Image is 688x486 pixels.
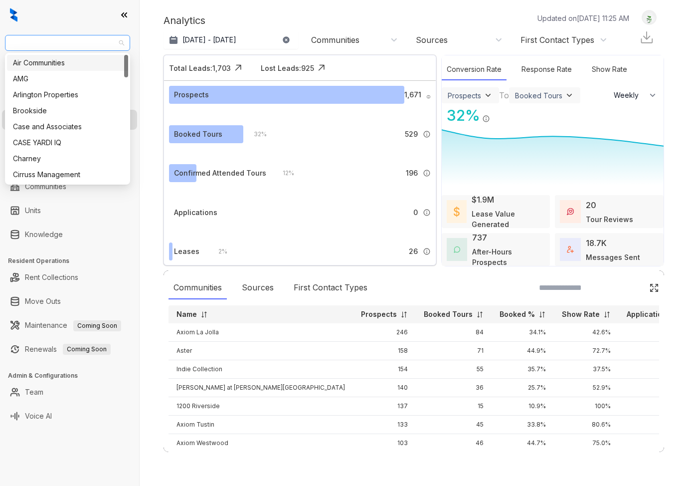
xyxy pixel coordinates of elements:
[353,379,416,397] td: 140
[442,104,480,127] div: 32 %
[426,95,430,99] img: Info
[25,225,63,244] a: Knowledge
[554,342,619,360] td: 72.7%
[2,267,137,287] li: Rent Collections
[564,90,574,100] img: ViewFilterArrow
[244,129,267,140] div: 32 %
[231,60,246,75] img: Click Icon
[208,246,227,257] div: 2 %
[490,106,505,121] img: Click Icon
[492,342,554,360] td: 44.9%
[416,397,492,416] td: 15
[169,276,227,299] div: Communities
[409,246,418,257] span: 26
[567,208,574,215] img: TourReviews
[614,90,644,100] span: Weekly
[353,323,416,342] td: 246
[169,323,353,342] td: Axiom La Jolla
[164,13,205,28] p: Analytics
[554,434,619,453] td: 75.0%
[472,246,545,267] div: After-Hours Prospects
[13,137,122,148] div: CASE YARDI IQ
[472,209,545,230] div: Lease Value Generated
[2,339,137,359] li: Renewals
[11,35,124,50] span: Raintree Partners
[492,379,554,397] td: 25.7%
[169,360,353,379] td: Indie Collection
[448,91,481,100] div: Prospects
[537,13,629,23] p: Updated on [DATE] 11:25 AM
[2,315,137,335] li: Maintenance
[2,110,137,130] li: Leasing
[25,382,43,402] a: Team
[2,225,137,244] li: Knowledge
[73,320,121,331] span: Coming Soon
[2,134,137,154] li: Collections
[174,89,209,100] div: Prospects
[361,309,397,319] p: Prospects
[7,71,128,87] div: AMG
[520,34,594,45] div: First Contact Types
[423,130,431,138] img: Info
[289,276,372,299] div: First Contact Types
[7,87,128,103] div: Arlington Properties
[311,34,359,45] div: Communities
[472,194,494,206] div: $1.9M
[25,177,66,197] a: Communities
[586,214,633,225] div: Tour Reviews
[423,247,431,255] img: Info
[423,169,431,177] img: Info
[13,121,122,132] div: Case and Associates
[182,35,236,45] p: [DATE] - [DATE]
[174,168,266,179] div: Confirmed Attended Tours
[492,323,554,342] td: 34.1%
[628,283,637,292] img: SearchIcon
[404,89,421,100] span: 1,671
[499,89,509,101] div: To
[7,55,128,71] div: Air Communities
[7,151,128,167] div: Charney
[237,276,279,299] div: Sources
[13,89,122,100] div: Arlington Properties
[2,201,137,221] li: Units
[174,207,217,218] div: Applications
[608,86,664,104] button: Weekly
[554,397,619,416] td: 100%
[353,434,416,453] td: 103
[261,63,314,73] div: Lost Leads: 925
[642,12,656,23] img: UserAvatar
[416,434,492,453] td: 46
[2,291,137,311] li: Move Outs
[416,34,448,45] div: Sources
[169,416,353,434] td: Axiom Tustin
[13,73,122,84] div: AMG
[314,60,329,75] img: Click Icon
[492,434,554,453] td: 44.7%
[8,371,139,380] h3: Admin & Configurations
[603,311,611,318] img: sorting
[353,342,416,360] td: 158
[13,105,122,116] div: Brookside
[472,232,487,243] div: 737
[586,252,640,262] div: Messages Sent
[492,416,554,434] td: 33.8%
[562,309,600,319] p: Show Rate
[169,379,353,397] td: [PERSON_NAME] at [PERSON_NAME][GEOGRAPHIC_DATA]
[353,416,416,434] td: 133
[554,360,619,379] td: 37.5%
[169,342,353,360] td: Aster
[454,206,460,217] img: LeaseValue
[400,311,408,318] img: sorting
[423,209,431,217] img: Info
[492,397,554,416] td: 10.9%
[174,246,199,257] div: Leases
[25,267,78,287] a: Rent Collections
[554,323,619,342] td: 42.6%
[416,360,492,379] td: 55
[586,199,596,211] div: 20
[405,129,418,140] span: 529
[413,207,418,218] span: 0
[515,91,562,100] div: Booked Tours
[500,309,535,319] p: Booked %
[2,67,137,87] li: Leads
